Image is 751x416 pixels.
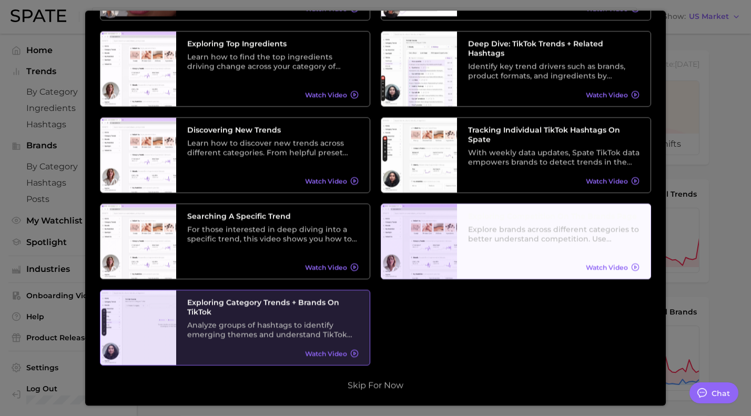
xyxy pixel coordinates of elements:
[381,31,651,107] a: Deep Dive: TikTok Trends + Related HashtagsIdentify key trend drivers such as brands, product for...
[381,117,651,193] a: Tracking Individual TikTok Hashtags on SpateWith weekly data updates, Spate TikTok data empowers ...
[100,204,370,279] a: Searching A Specific TrendFor those interested in deep diving into a specific trend, this video s...
[187,138,359,157] div: Learn how to discover new trends across different categories. From helpful preset filters to diff...
[100,31,370,107] a: Exploring Top IngredientsLearn how to find the top ingredients driving change across your categor...
[100,290,370,366] a: Exploring Category Trends + Brands on TikTokAnalyze groups of hashtags to identify emerging theme...
[468,125,640,144] h3: Tracking Individual TikTok Hashtags on Spate
[381,204,651,279] a: Exploring Competition on the Brands PageExplore brands across different categories to better unde...
[187,320,359,339] div: Analyze groups of hashtags to identify emerging themes and understand TikTok trends at a higher l...
[187,211,359,221] h3: Searching A Specific Trend
[586,91,628,99] span: Watch Video
[344,380,407,391] button: Skip for now
[187,125,359,135] h3: Discovering New Trends
[586,263,628,271] span: Watch Video
[468,225,640,243] div: Explore brands across different categories to better understand competition. Use different preset...
[305,263,347,271] span: Watch Video
[586,177,628,185] span: Watch Video
[468,211,640,221] h3: Exploring Competition on the Brands Page
[305,91,347,99] span: Watch Video
[468,148,640,167] div: With weekly data updates, Spate TikTok data empowers brands to detect trends in the earliest stag...
[305,350,347,358] span: Watch Video
[100,117,370,193] a: Discovering New TrendsLearn how to discover new trends across different categories. From helpful ...
[187,225,359,243] div: For those interested in deep diving into a specific trend, this video shows you how to search tre...
[187,39,359,48] h3: Exploring Top Ingredients
[187,298,359,317] h3: Exploring Category Trends + Brands on TikTok
[468,39,640,58] h3: Deep Dive: TikTok Trends + Related Hashtags
[468,62,640,80] div: Identify key trend drivers such as brands, product formats, and ingredients by leveraging a categ...
[305,177,347,185] span: Watch Video
[187,52,359,71] div: Learn how to find the top ingredients driving change across your category of choice. From broad c...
